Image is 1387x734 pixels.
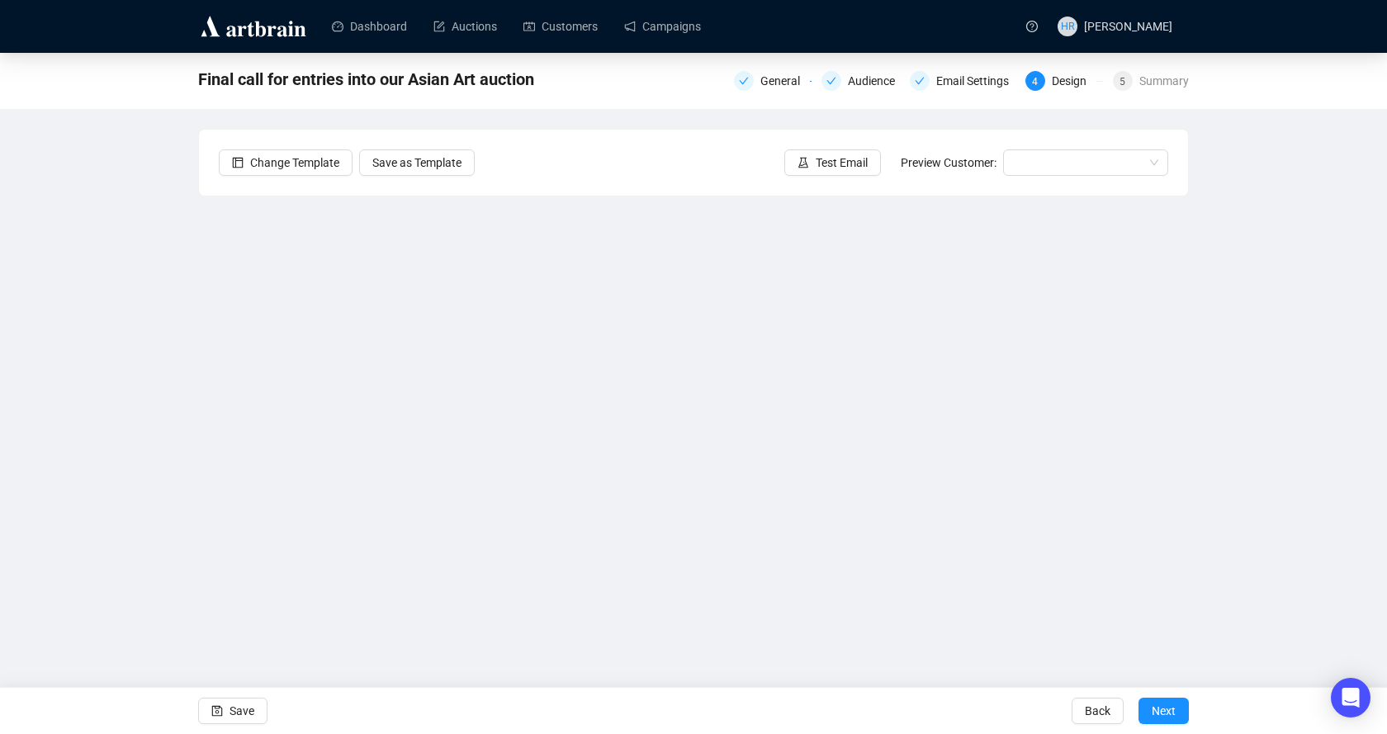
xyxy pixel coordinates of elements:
[372,154,462,172] span: Save as Template
[915,76,925,86] span: check
[1152,688,1176,734] span: Next
[760,71,810,91] div: General
[198,13,309,40] img: logo
[826,76,836,86] span: check
[523,5,598,48] a: Customers
[624,5,701,48] a: Campaigns
[784,149,881,176] button: Test Email
[219,149,353,176] button: Change Template
[1025,71,1103,91] div: 4Design
[1061,18,1075,35] span: HR
[848,71,905,91] div: Audience
[198,66,534,92] span: Final call for entries into our Asian Art auction
[332,5,407,48] a: Dashboard
[1331,678,1370,717] div: Open Intercom Messenger
[910,71,1015,91] div: Email Settings
[1085,688,1110,734] span: Back
[198,698,267,724] button: Save
[901,156,996,169] span: Preview Customer:
[798,157,809,168] span: experiment
[816,154,868,172] span: Test Email
[936,71,1019,91] div: Email Settings
[1084,20,1172,33] span: [PERSON_NAME]
[1032,76,1038,88] span: 4
[1113,71,1189,91] div: 5Summary
[230,688,254,734] span: Save
[198,197,1189,651] iframe: To enrich screen reader interactions, please activate Accessibility in Grammarly extension settings
[1072,698,1124,724] button: Back
[739,76,749,86] span: check
[359,149,475,176] button: Save as Template
[211,705,223,717] span: save
[1052,71,1096,91] div: Design
[1139,71,1189,91] div: Summary
[232,157,244,168] span: layout
[1026,21,1038,32] span: question-circle
[734,71,812,91] div: General
[1120,76,1125,88] span: 5
[1138,698,1189,724] button: Next
[821,71,899,91] div: Audience
[433,5,497,48] a: Auctions
[250,154,339,172] span: Change Template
